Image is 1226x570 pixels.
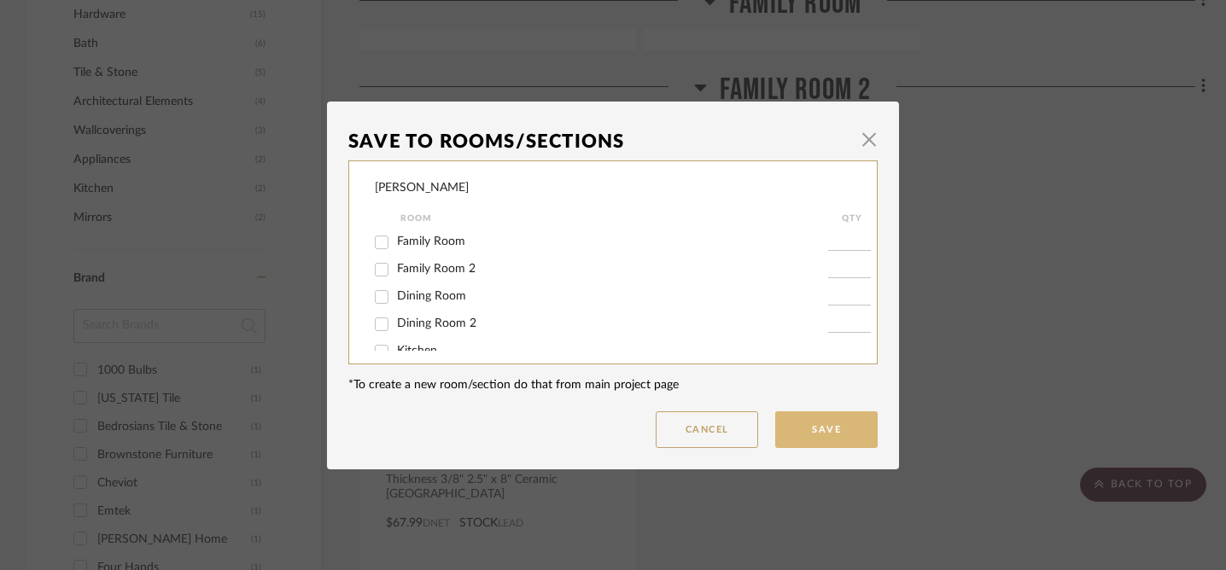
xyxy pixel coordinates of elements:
[852,123,886,157] button: Close
[375,179,469,197] div: [PERSON_NAME]
[828,208,875,229] div: QTY
[775,411,878,448] button: Save
[397,263,476,275] span: Family Room 2
[397,290,466,302] span: Dining Room
[348,123,878,160] dialog-header: Save To Rooms/Sections
[397,345,437,357] span: Kitchen
[400,208,828,229] div: Room
[656,411,758,448] button: Cancel
[348,123,852,160] div: Save To Rooms/Sections
[348,376,878,394] div: *To create a new room/section do that from main project page
[397,317,476,329] span: Dining Room 2
[397,236,465,247] span: Family Room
